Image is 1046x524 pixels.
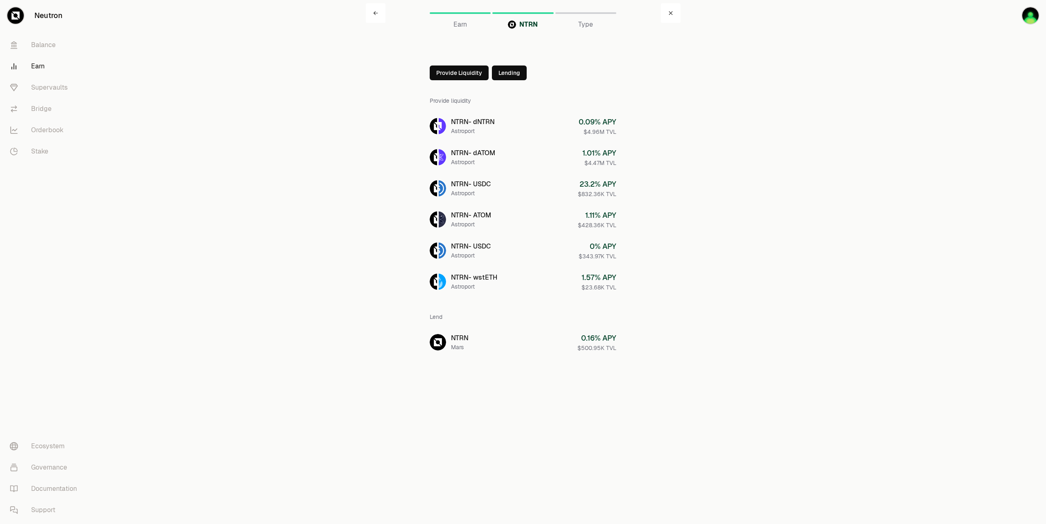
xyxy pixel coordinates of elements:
div: Lend [430,306,616,327]
div: NTRN - wstETH [451,273,497,282]
img: ATOM [439,211,446,228]
img: NTRN [508,20,516,29]
div: $343.97K TVL [579,252,616,260]
a: NTRNUSDCNTRN- USDCAstroport0% APY$343.97K TVL [423,236,623,265]
span: Type [578,20,593,29]
div: Provide liquidity [430,90,616,111]
div: $23.68K TVL [582,283,616,291]
img: dATOM [439,149,446,165]
img: USDC [439,180,446,196]
div: Mars [451,343,469,351]
div: Astroport [451,127,495,135]
div: 1.57 % APY [582,272,616,283]
div: Astroport [451,282,497,291]
img: NTRN [430,273,437,290]
a: NTRNwstETHNTRN- wstETHAstroport1.57% APY$23.68K TVL [423,267,623,296]
div: $4.47M TVL [582,159,616,167]
div: NTRN [451,333,469,343]
a: NTRNNTRN [492,3,553,23]
button: Provide Liquidity [430,65,489,80]
a: Earn [3,56,88,77]
img: NTRN [430,149,437,165]
img: Wallet 1 [1022,7,1039,24]
div: 0.16 % APY [577,332,616,344]
img: NTRN [430,334,446,350]
div: $832.36K TVL [578,190,616,198]
a: Ecosystem [3,436,88,457]
a: NTRNATOMNTRN- ATOMAstroport1.11% APY$428.36K TVL [423,205,623,234]
div: Astroport [451,220,491,228]
img: NTRN [430,118,437,134]
a: Documentation [3,478,88,499]
img: NTRN [430,180,437,196]
div: NTRN - dNTRN [451,117,495,127]
div: Astroport [451,251,491,260]
div: 1.01 % APY [582,147,616,159]
img: wstETH [439,273,446,290]
span: NTRN [519,20,538,29]
a: Stake [3,141,88,162]
div: $500.95K TVL [577,344,616,352]
a: Governance [3,457,88,478]
div: Astroport [451,158,495,166]
div: 0.09 % APY [579,116,616,128]
a: Supervaults [3,77,88,98]
div: $4.96M TVL [579,128,616,136]
img: NTRN [430,242,437,259]
div: 1.11 % APY [578,210,616,221]
img: NTRN [430,211,437,228]
div: NTRN - USDC [451,242,491,251]
a: NTRNdATOMNTRN- dATOMAstroport1.01% APY$4.47M TVL [423,142,623,172]
a: Bridge [3,98,88,120]
a: NTRNdNTRNNTRN- dNTRNAstroport0.09% APY$4.96M TVL [423,111,623,141]
button: Lending [492,65,527,80]
a: Orderbook [3,120,88,141]
div: NTRN - dATOM [451,148,495,158]
div: 0 % APY [579,241,616,252]
div: NTRN - ATOM [451,210,491,220]
div: 23.2 % APY [578,178,616,190]
div: $428.36K TVL [578,221,616,229]
div: NTRN - USDC [451,179,491,189]
img: dNTRN [439,118,446,134]
a: Support [3,499,88,521]
a: NTRNUSDCNTRN- USDCAstroport23.2% APY$832.36K TVL [423,174,623,203]
a: NTRNNTRNMars0.16% APY$500.95K TVL [423,327,623,357]
img: USDC [439,242,446,259]
span: Earn [453,20,467,29]
div: Astroport [451,189,491,197]
a: Earn [430,3,491,23]
a: Balance [3,34,88,56]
